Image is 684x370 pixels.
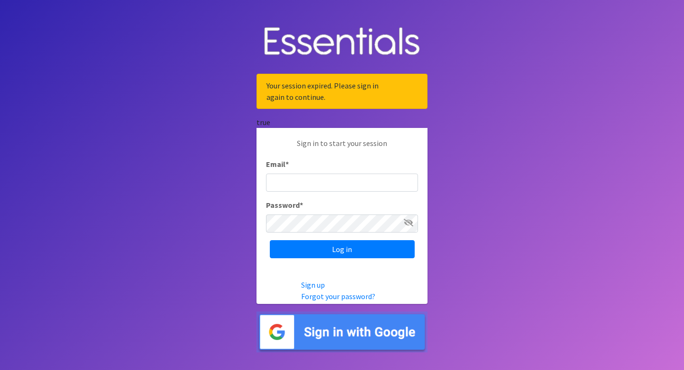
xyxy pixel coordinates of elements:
div: Your session expired. Please sign in again to continue. [256,74,427,109]
input: Log in [270,240,415,258]
img: Human Essentials [256,18,427,67]
div: true [256,117,427,128]
p: Sign in to start your session [266,137,418,158]
abbr: required [285,159,289,169]
label: Email [266,158,289,170]
label: Password [266,199,303,211]
img: Sign in with Google [256,312,427,353]
abbr: required [300,200,303,210]
a: Forgot your password? [301,292,375,301]
a: Sign up [301,280,325,290]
